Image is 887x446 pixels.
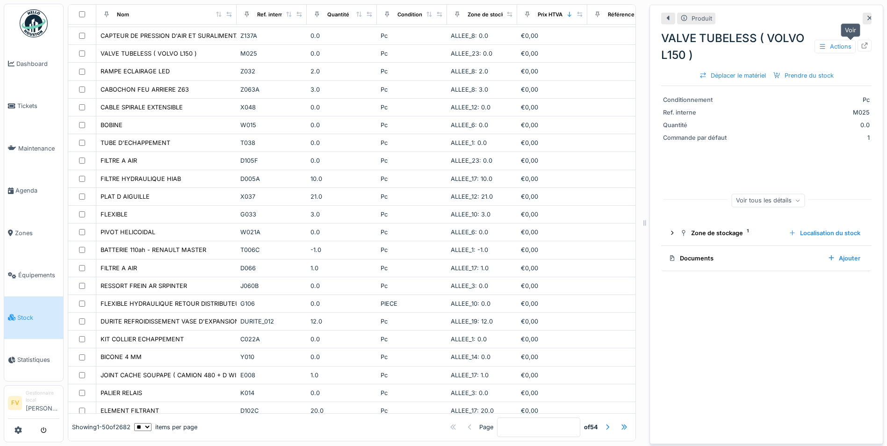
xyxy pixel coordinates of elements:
img: Badge_color-CXgf-gQk.svg [20,9,48,37]
div: 0.0 [310,103,373,112]
div: 3.0 [310,85,373,94]
div: 0.0 [310,138,373,147]
div: 3.0 [310,210,373,219]
div: Y010 [240,352,303,361]
div: Pc [737,95,870,104]
span: ALLEE_23: 0.0 [451,50,492,57]
div: €0,00 [521,299,584,308]
div: 2.0 [310,67,373,76]
div: €0,00 [521,335,584,344]
div: Localisation du stock [785,227,864,239]
div: W015 [240,121,303,129]
div: 10.0 [310,174,373,183]
div: €0,00 [521,406,584,415]
div: €0,00 [521,49,584,58]
div: BOBINE [101,121,123,129]
div: €0,00 [521,264,584,273]
div: Pc [381,156,443,165]
div: Z032 [240,67,303,76]
div: VALVE TUBELESS ( VOLVO L150 ) [101,49,197,58]
span: ALLEE_23: 0.0 [451,157,492,164]
div: Prendre du stock [770,69,837,82]
span: Tickets [17,101,59,110]
div: €0,00 [521,121,584,129]
div: G033 [240,210,303,219]
div: Pc [381,371,443,380]
span: ALLEE_6: 0.0 [451,229,488,236]
div: Pc [381,174,443,183]
span: ALLEE_8: 3.0 [451,86,488,93]
summary: DocumentsAjouter [665,250,868,267]
div: CABLE SPIRALE EXTENSIBLE [101,103,183,112]
div: Pc [381,281,443,290]
div: Pc [381,245,443,254]
div: PALIER RELAIS [101,388,142,397]
div: M025 [737,108,870,117]
a: Maintenance [4,127,63,170]
div: 0.0 [310,228,373,237]
div: C022A [240,335,303,344]
div: Gestionnaire local [26,389,59,404]
div: PIVOT HELICOIDAL [101,228,155,237]
div: FILTRE A AIR [101,156,137,165]
div: Zone de stockage [680,229,781,237]
span: ALLEE_8: 0.0 [451,32,488,39]
span: Stock [17,313,59,322]
div: FLEXIBLE HYDRAULIQUE RETOUR DISTRIBUTEUR LEVE CONTAINER [101,299,297,308]
div: €0,00 [521,103,584,112]
div: €0,00 [521,388,584,397]
div: -1.0 [310,245,373,254]
div: Pc [381,352,443,361]
div: items per page [134,423,197,432]
div: Pc [381,228,443,237]
div: K014 [240,388,303,397]
div: Déplacer le matériel [696,69,770,82]
div: €0,00 [521,192,584,201]
div: Documents [669,254,820,263]
div: DURITE_012 [240,317,303,326]
div: 0.0 [737,121,870,129]
span: ALLEE_1: 0.0 [451,139,487,146]
a: Statistiques [4,339,63,381]
div: Pc [381,210,443,219]
div: PLAT D AIGUILLE [101,192,150,201]
span: Zones [15,229,59,237]
div: X048 [240,103,303,112]
div: Zone de stockage [468,10,513,18]
a: FV Gestionnaire local[PERSON_NAME] [8,389,59,419]
div: 1.0 [310,264,373,273]
span: Agenda [15,186,59,195]
div: Ref. interne [663,108,733,117]
a: Agenda [4,170,63,212]
span: ALLEE_19: 12.0 [451,318,493,325]
div: €0,00 [521,281,584,290]
div: CAPTEUR DE PRESSION D'AIR ET SURALIMENTATION ( MAP ) [101,31,278,40]
div: Nom [117,10,129,18]
div: Voir [841,23,860,37]
div: D005A [240,174,303,183]
div: Pc [381,192,443,201]
div: E008 [240,371,303,380]
div: Z063A [240,85,303,94]
div: PIECE [381,299,443,308]
div: €0,00 [521,156,584,165]
div: Pc [381,49,443,58]
a: Dashboard [4,43,63,85]
span: ALLEE_17: 10.0 [451,175,492,182]
span: ALLEE_1: -1.0 [451,246,488,253]
div: M025 [240,49,303,58]
div: Showing 1 - 50 of 2682 [72,423,130,432]
div: €0,00 [521,85,584,94]
div: FILTRE A AIR [101,264,137,273]
span: ALLEE_3: 0.0 [451,282,488,289]
div: RAMPE ECLAIRAGE LED [101,67,170,76]
div: €0,00 [521,317,584,326]
div: Pc [381,406,443,415]
a: Stock [4,296,63,339]
div: Pc [381,31,443,40]
li: FV [8,396,22,410]
span: Maintenance [18,144,59,153]
div: €0,00 [521,228,584,237]
summary: Zone de stockage1Localisation du stock [665,224,868,242]
div: D105F [240,156,303,165]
